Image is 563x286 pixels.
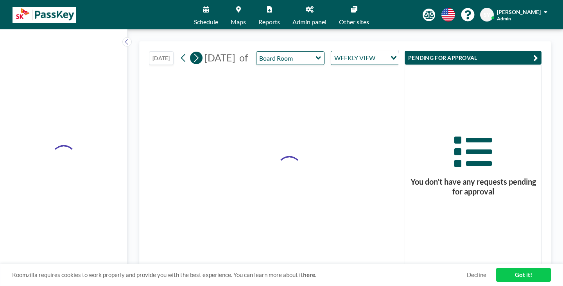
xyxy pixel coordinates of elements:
[292,19,326,25] span: Admin panel
[496,268,551,282] a: Got it!
[256,52,316,65] input: Board Room
[484,11,490,18] span: SY
[194,19,218,25] span: Schedule
[231,19,246,25] span: Maps
[13,7,76,23] img: organization-logo
[12,271,467,279] span: Roomzilla requires cookies to work properly and provide you with the best experience. You can lea...
[331,51,399,65] div: Search for option
[405,51,541,65] button: PENDING FOR APPROVAL
[303,271,316,278] a: here.
[398,47,407,56] p: 9+
[497,9,541,15] span: [PERSON_NAME]
[378,53,386,63] input: Search for option
[405,177,541,196] h3: You don’t have any requests pending for approval
[258,19,280,25] span: Reports
[497,16,511,22] span: Admin
[467,271,486,279] a: Decline
[204,52,235,63] span: [DATE]
[149,51,174,65] button: [DATE]
[339,19,369,25] span: Other sites
[333,53,377,63] span: WEEKLY VIEW
[239,52,248,64] span: of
